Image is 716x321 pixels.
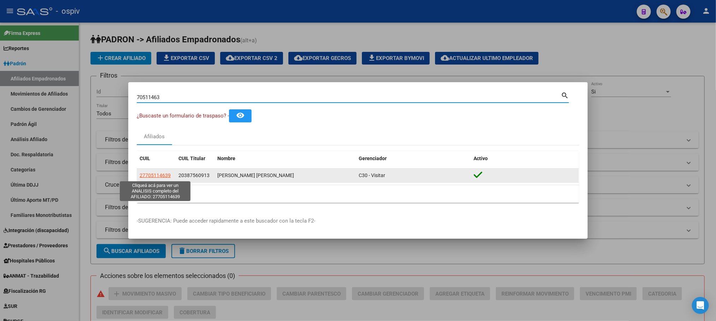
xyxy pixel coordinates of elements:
span: CUIL Titular [178,156,205,161]
div: Open Intercom Messenger [692,297,709,314]
datatable-header-cell: Nombre [215,151,356,166]
span: C30 - Visitar [359,172,385,178]
span: Gerenciador [359,156,387,161]
span: 20387560913 [178,172,210,178]
datatable-header-cell: CUIL Titular [176,151,215,166]
span: Activo [474,156,488,161]
datatable-header-cell: CUIL [137,151,176,166]
span: ¿Buscaste un formulario de traspaso? - [137,113,229,119]
p: -SUGERENCIA: Puede acceder rapidamente a este buscador con la tecla F2- [137,217,579,225]
div: [PERSON_NAME] [PERSON_NAME] [217,171,353,180]
span: 27705114639 [140,172,171,178]
mat-icon: search [561,91,569,99]
span: Nombre [217,156,235,161]
div: Afiliados [144,133,165,141]
mat-icon: remove_red_eye [236,111,245,120]
datatable-header-cell: Gerenciador [356,151,471,166]
datatable-header-cell: Activo [471,151,579,166]
div: 1 total [137,185,579,203]
span: CUIL [140,156,150,161]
